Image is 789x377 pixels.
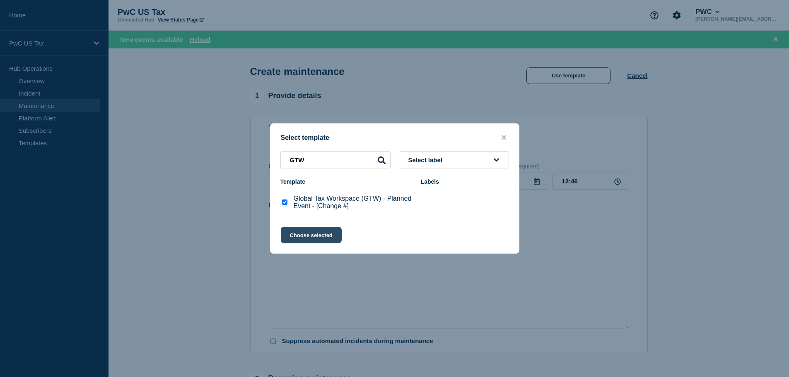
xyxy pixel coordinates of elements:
[280,178,413,185] div: Template
[270,134,519,142] div: Select template
[281,227,342,243] button: Choose selected
[499,134,509,142] button: close button
[408,156,446,163] span: Select label
[399,151,509,168] button: Select label
[294,195,413,210] p: Global Tax Workspace (GTW) - Planned Event - [Change #]
[282,199,287,205] input: Global Tax Workspace (GTW) - Planned Event - [Change #] checkbox
[280,151,391,168] input: Search templates & labels
[421,178,509,185] div: Labels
